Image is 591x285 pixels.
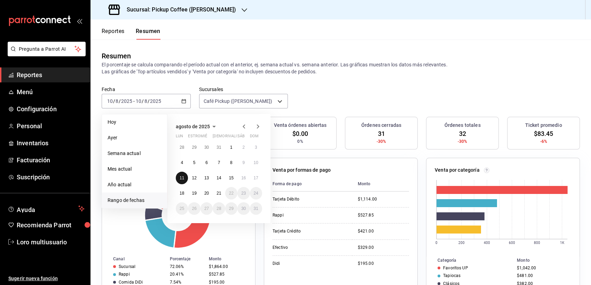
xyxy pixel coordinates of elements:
[188,134,210,141] abbr: martes
[250,134,259,141] abbr: domingo
[148,98,150,104] span: /
[230,145,233,150] abbr: 1 de agosto de 2025
[17,71,42,79] font: Reportes
[216,145,221,150] abbr: 31 de julio de 2025
[108,134,161,141] span: Ayer
[176,156,188,169] button: 4 de agosto de 2025
[213,202,225,215] button: 28 de agosto de 2025
[170,272,203,277] div: 20.41%
[509,241,515,245] text: 600
[108,150,161,157] span: Semana actual
[213,134,254,141] abbr: jueves
[225,134,244,141] abbr: viernes
[297,138,303,145] span: 0%
[435,241,438,245] text: 0
[225,156,237,169] button: 8 de agosto de 2025
[200,187,213,199] button: 20 de agosto de 2025
[77,18,82,24] button: open_drawer_menu
[107,98,113,104] input: --
[435,166,480,174] p: Venta por categoría
[241,206,246,211] abbr: 30 de agosto de 2025
[525,122,562,129] h3: Ticket promedio
[237,172,250,184] button: 16 de agosto de 2025
[176,122,218,131] button: agosto de 2025
[192,206,196,211] abbr: 26 de agosto de 2025
[484,241,490,245] text: 400
[250,141,262,154] button: 3 de agosto de 2025
[180,145,184,150] abbr: 28 de julio de 2025
[273,177,352,192] th: Forma de pago
[17,139,48,147] font: Inventarios
[444,122,481,129] h3: Órdenes totales
[218,160,220,165] abbr: 7 de agosto de 2025
[150,98,161,104] input: ----
[230,160,233,165] abbr: 8 de agosto de 2025
[237,156,250,169] button: 9 de agosto de 2025
[225,172,237,184] button: 15 de agosto de 2025
[534,129,553,138] span: $83.45
[199,87,288,92] label: Sucursales
[102,28,160,40] div: Pestañas de navegación
[459,129,466,138] span: 32
[352,177,409,192] th: Monto
[192,176,196,180] abbr: 12 de agosto de 2025
[17,156,50,164] font: Facturación
[102,87,191,92] label: Fecha
[17,204,76,213] span: Ayuda
[237,187,250,199] button: 23 de agosto de 2025
[119,98,121,104] span: /
[377,138,386,145] span: -30%
[192,191,196,196] abbr: 19 de agosto de 2025
[188,141,200,154] button: 29 de julio de 2025
[225,202,237,215] button: 29 de agosto de 2025
[358,245,409,251] div: $329.00
[273,166,331,174] p: Venta por formas de pago
[560,241,565,245] text: 1K
[534,241,540,245] text: 800
[102,28,125,35] font: Reportes
[458,241,465,245] text: 200
[102,61,580,75] p: El porcentaje se calcula comparando el período actual con el anterior, ej. semana actual vs. sema...
[133,98,135,104] span: -
[213,156,225,169] button: 7 de agosto de 2025
[167,255,206,263] th: Porcentaje
[225,141,237,154] button: 1 de agosto de 2025
[176,202,188,215] button: 25 de agosto de 2025
[216,176,221,180] abbr: 14 de agosto de 2025
[17,173,50,181] font: Suscripción
[113,98,115,104] span: /
[17,105,57,113] font: Configuración
[102,255,167,263] th: Canal
[208,280,244,285] div: $195.00
[176,124,210,129] span: agosto de 2025
[358,261,409,267] div: $195.00
[121,98,133,104] input: ----
[176,172,188,184] button: 11 de agosto de 2025
[254,160,258,165] abbr: 10 de agosto de 2025
[115,98,119,104] input: --
[119,280,143,285] div: Comida DiDi
[135,98,142,104] input: --
[200,134,207,141] abbr: miércoles
[208,264,244,269] div: $1,864.00
[213,187,225,199] button: 21 de agosto de 2025
[108,197,161,204] span: Rango de fechas
[358,228,409,234] div: $421.00
[180,176,184,180] abbr: 11 de agosto de 2025
[205,160,208,165] abbr: 6 de agosto de 2025
[136,28,160,40] button: Resumen
[200,172,213,184] button: 13 de agosto de 2025
[273,245,342,251] div: Efectivo
[517,266,568,270] div: $1,042.00
[204,191,209,196] abbr: 20 de agosto de 2025
[180,191,184,196] abbr: 18 de agosto de 2025
[204,145,209,150] abbr: 30 de julio de 2025
[144,98,148,104] input: --
[108,181,161,188] span: Año actual
[274,122,327,129] h3: Venta órdenes abiertas
[176,141,188,154] button: 28 de julio de 2025
[426,256,514,264] th: Categoría
[142,98,144,104] span: /
[17,88,33,96] font: Menú
[517,273,568,278] div: $481.00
